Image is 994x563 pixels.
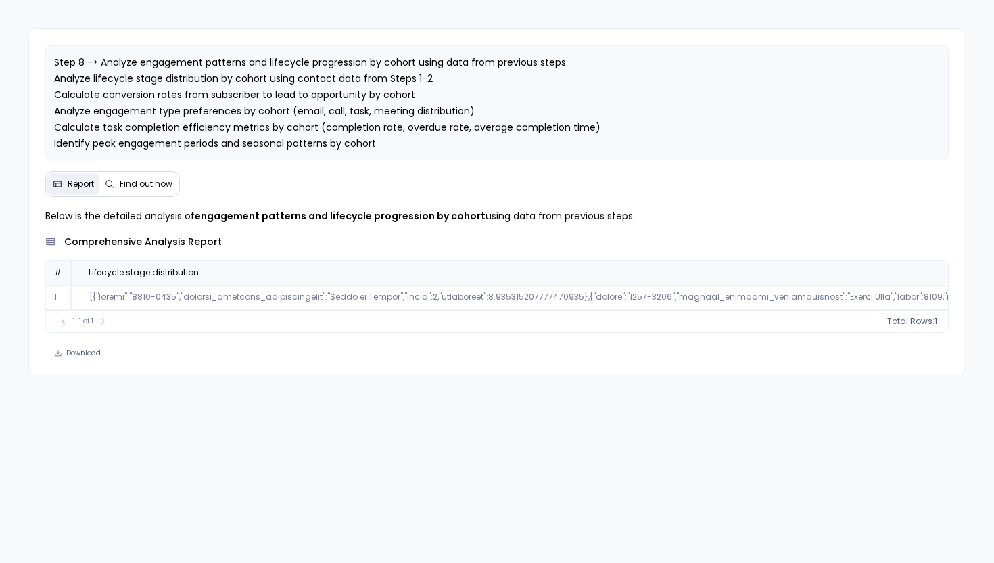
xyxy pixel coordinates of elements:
p: Below is the detailed analysis of using data from previous steps. [45,208,949,224]
span: # [54,267,62,278]
span: Find out how [120,179,172,189]
span: 1 [934,316,937,327]
strong: engagement patterns and lifecycle progression by cohort [195,209,486,223]
span: comprehensive analysis report [64,235,222,249]
button: Download [45,344,110,363]
span: Report [68,179,94,189]
span: Lifecycle stage distribution [89,267,199,278]
td: 1 [46,285,72,310]
span: Step 8 -> Analyze engagement patterns and lifecycle progression by cohort using data from previou... [54,55,600,166]
span: 1-1 of 1 [73,316,93,327]
button: Report [47,173,99,195]
button: Find out how [99,173,178,195]
span: Download [66,348,101,358]
span: Total Rows: [887,316,934,327]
